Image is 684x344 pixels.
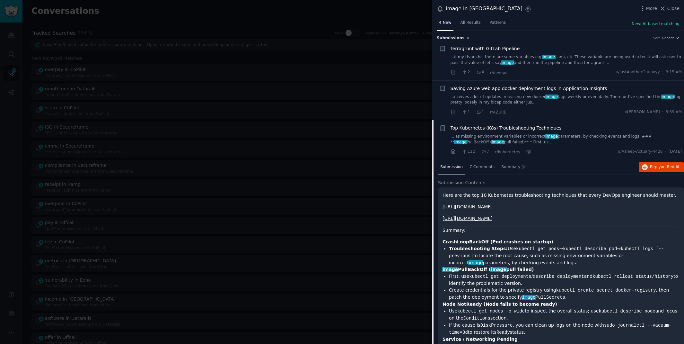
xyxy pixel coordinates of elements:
[443,192,680,199] p: Here are the top 10 Kubernetes troubleshooting techniques that every DevOps engineer should master.
[556,288,656,293] code: kubectl create secret docker-registry
[443,267,534,272] strong: PullBackOff ( pull failed)
[462,149,475,155] span: 112
[632,21,680,27] button: New: AI-based matching
[439,20,451,26] span: 4 New
[451,125,562,131] a: Top Kubernetes (K8s) Troubleshooting Techniques
[616,69,660,75] span: u/justAnotherGuuuyyy
[666,109,682,115] span: 3:39 AM
[545,95,558,99] span: image
[491,140,504,144] span: image
[542,55,556,59] span: image
[662,109,663,115] span: ·
[437,18,453,31] a: 4 New
[451,85,607,92] a: Saving Azure web app docker deployment logs in Application Insights
[449,308,680,322] li: Use to inspect the overall status; use and focus on the section.
[443,337,518,342] strong: Service / Networking Pending
[639,5,657,12] button: More
[476,69,484,75] span: 4
[662,36,674,40] span: Recent
[522,295,536,300] span: image
[665,149,666,155] span: ·
[469,274,531,279] code: kubectl get deployments
[472,69,474,76] span: ·
[443,227,680,234] p: Summary:
[516,246,559,251] code: kubectl get pods
[490,110,506,114] span: r/AZURE
[653,36,660,40] div: Sort
[501,164,520,170] span: Summary
[458,109,460,115] span: ·
[662,36,680,40] button: Recent
[533,274,584,279] code: describe deployment
[458,149,460,155] span: ·
[545,134,558,139] span: image
[476,109,484,115] span: 1
[457,309,525,314] code: kubectl get nodes -o wide
[437,35,465,41] span: Submission s
[472,109,474,115] span: ·
[449,322,680,336] li: If the cause is , you can clean up logs on the node with to restore its status.
[463,316,490,321] code: Conditions
[446,5,522,13] div: image in [GEOGRAPHIC_DATA]
[490,20,506,26] span: Patterns
[522,149,523,155] span: ·
[449,246,664,258] code: kubectl logs [--previous]
[667,5,680,12] span: Close
[451,94,682,105] a: ...eceives a lot of updates, releasing new dockerimagetags weekly or even daily. Therefor I've sp...
[451,134,682,145] a: ... as missing environment variables or incorrectimageparameters, by checking events and logs. ##...
[495,150,520,154] span: r/kubernetes
[491,149,493,155] span: ·
[449,323,671,335] code: sudo journalctl --vacuum-time=3d
[438,179,486,186] span: Submission Contents
[458,69,460,76] span: ·
[443,216,493,221] a: [URL][DOMAIN_NAME]
[477,149,478,155] span: ·
[487,109,488,115] span: ·
[650,164,680,170] span: Reply
[490,70,507,75] span: r/devops
[449,273,680,287] li: First, use / and to identify the problematic version.
[443,302,557,307] strong: Node NotReady (Node fails to become ready)
[659,5,680,12] button: Close
[443,204,493,209] a: [URL][DOMAIN_NAME]
[501,60,514,65] span: image
[462,69,470,75] span: 2
[618,149,663,155] span: u/Asleep-Actuary-4428
[458,18,483,31] a: All Results
[662,69,663,75] span: ·
[639,162,684,172] button: Replyon Reddit
[487,18,508,31] a: Patterns
[467,36,469,40] span: 4
[443,239,553,244] strong: CrashLoopBackOff (Pod crashes on startup)
[623,109,660,115] span: u/[PERSON_NAME]
[462,109,470,115] span: 1
[522,295,565,300] code: PullSecrets
[454,140,467,144] span: image
[563,246,617,251] code: kubectl describe pod
[669,149,682,155] span: [DATE]
[661,165,680,169] span: on Reddit
[460,20,480,26] span: All Results
[449,246,508,251] strong: Troubleshooting Steps:
[451,45,520,52] a: Terragrunt with GitLab Pipeline
[449,245,680,266] li: Use → → to locate the root cause, such as missing environment variables or incorrect parameters, ...
[442,267,459,272] span: image
[592,274,673,279] code: kubectl rollout status/history
[496,330,510,335] code: Ready
[440,164,463,170] span: Submission
[451,54,682,66] a: ...if my tfvars.hcl there are some variables e.g.image, ami, etc These variable are being used in...
[490,267,507,272] span: image
[449,287,680,301] li: Create credentials for the private registry using , then patch the deployment to specify .
[487,69,488,76] span: ·
[481,149,489,155] span: 7
[469,164,495,170] span: 7 Comments
[646,5,657,12] span: More
[599,309,655,314] code: kubectl describe node
[480,323,513,328] code: DiskPressure
[661,95,675,99] span: image
[666,69,682,75] span: 8:15 AM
